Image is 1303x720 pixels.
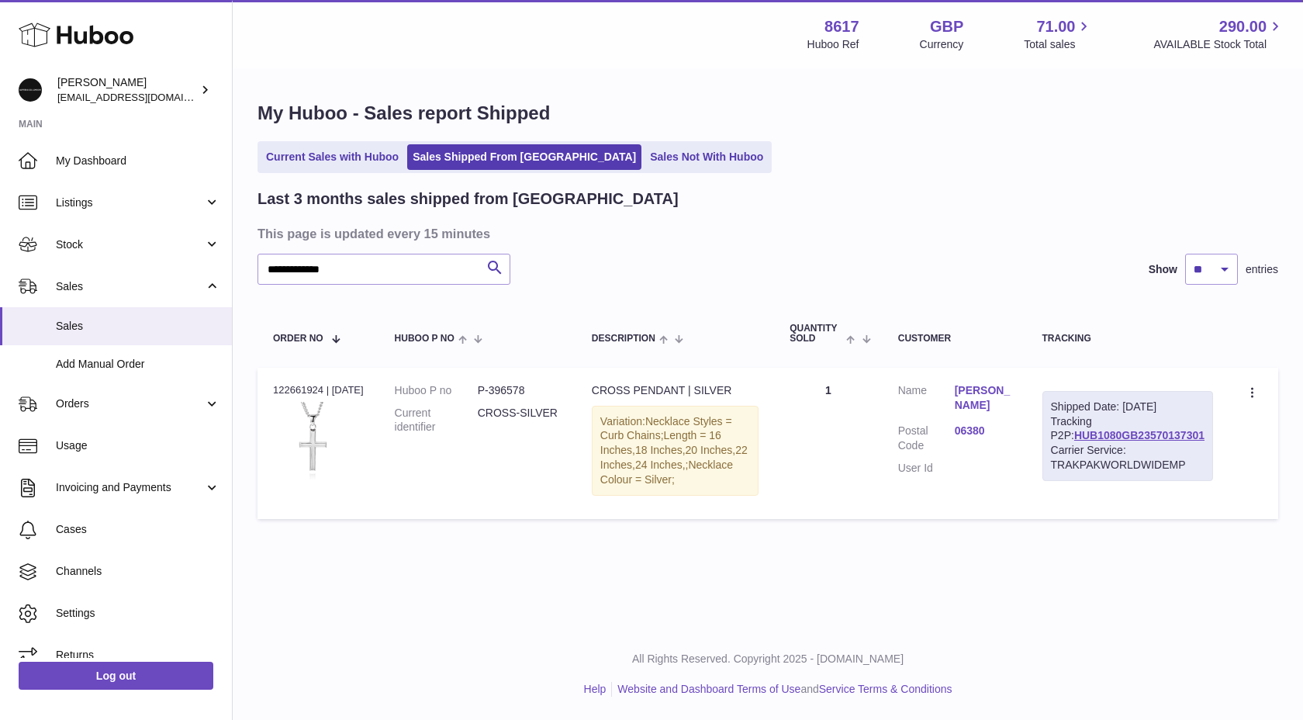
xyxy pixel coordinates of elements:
span: Huboo P no [395,334,454,344]
a: Log out [19,662,213,690]
span: Stock [56,237,204,252]
span: Length = 16 Inches,18 Inches,20 Inches,22 Inches,24 Inches,; [600,429,748,471]
span: Channels [56,564,220,579]
img: hello@alfredco.com [19,78,42,102]
li: and [612,682,952,697]
h2: Last 3 months sales shipped from [GEOGRAPHIC_DATA] [257,189,679,209]
div: Variation: [592,406,759,496]
span: Settings [56,606,220,621]
p: All Rights Reserved. Copyright 2025 - [DOMAIN_NAME] [245,652,1291,666]
div: Huboo Ref [807,37,859,52]
span: Add Manual Order [56,357,220,372]
span: Order No [273,334,323,344]
span: 290.00 [1219,16,1267,37]
td: 1 [774,368,883,519]
span: Total sales [1024,37,1093,52]
div: CROSS PENDANT | SILVER [592,383,759,398]
a: Help [584,683,607,695]
a: 290.00 AVAILABLE Stock Total [1153,16,1284,52]
span: Cases [56,522,220,537]
strong: 8617 [824,16,859,37]
a: Sales Shipped From [GEOGRAPHIC_DATA] [407,144,641,170]
a: HUB1080GB23570137301 [1074,429,1204,441]
span: Quantity Sold [790,324,842,344]
strong: GBP [930,16,963,37]
div: Tracking P2P: [1042,391,1213,481]
a: Sales Not With Huboo [645,144,769,170]
h3: This page is updated every 15 minutes [257,225,1274,242]
div: Tracking [1042,334,1213,344]
div: Carrier Service: TRAKPAKWORLDWIDEMP [1051,443,1204,472]
a: Website and Dashboard Terms of Use [617,683,800,695]
dt: Postal Code [898,424,955,453]
span: My Dashboard [56,154,220,168]
dd: P-396578 [478,383,561,398]
h1: My Huboo - Sales report Shipped [257,101,1278,126]
span: Sales [56,319,220,334]
span: Orders [56,396,204,411]
span: Usage [56,438,220,453]
dt: User Id [898,461,955,476]
span: 71.00 [1036,16,1075,37]
dt: Name [898,383,955,417]
a: Service Terms & Conditions [819,683,952,695]
a: [PERSON_NAME] [955,383,1011,413]
span: Listings [56,196,204,210]
div: 122661924 | [DATE] [273,383,364,397]
span: Returns [56,648,220,663]
div: Customer [898,334,1011,344]
a: Current Sales with Huboo [261,144,404,170]
label: Show [1149,262,1177,277]
span: Invoicing and Payments [56,480,204,495]
div: [PERSON_NAME] [57,75,197,105]
img: SILVER-CROSS.jpg [273,402,351,479]
span: AVAILABLE Stock Total [1153,37,1284,52]
dt: Huboo P no [395,383,478,398]
span: [EMAIL_ADDRESS][DOMAIN_NAME] [57,91,228,103]
dd: CROSS-SILVER [478,406,561,435]
span: entries [1246,262,1278,277]
span: Sales [56,279,204,294]
div: Shipped Date: [DATE] [1051,400,1204,414]
a: 71.00 Total sales [1024,16,1093,52]
dt: Current identifier [395,406,478,435]
a: 06380 [955,424,1011,438]
span: Necklace Styles = Curb Chains; [600,415,732,442]
span: Description [592,334,655,344]
div: Currency [920,37,964,52]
